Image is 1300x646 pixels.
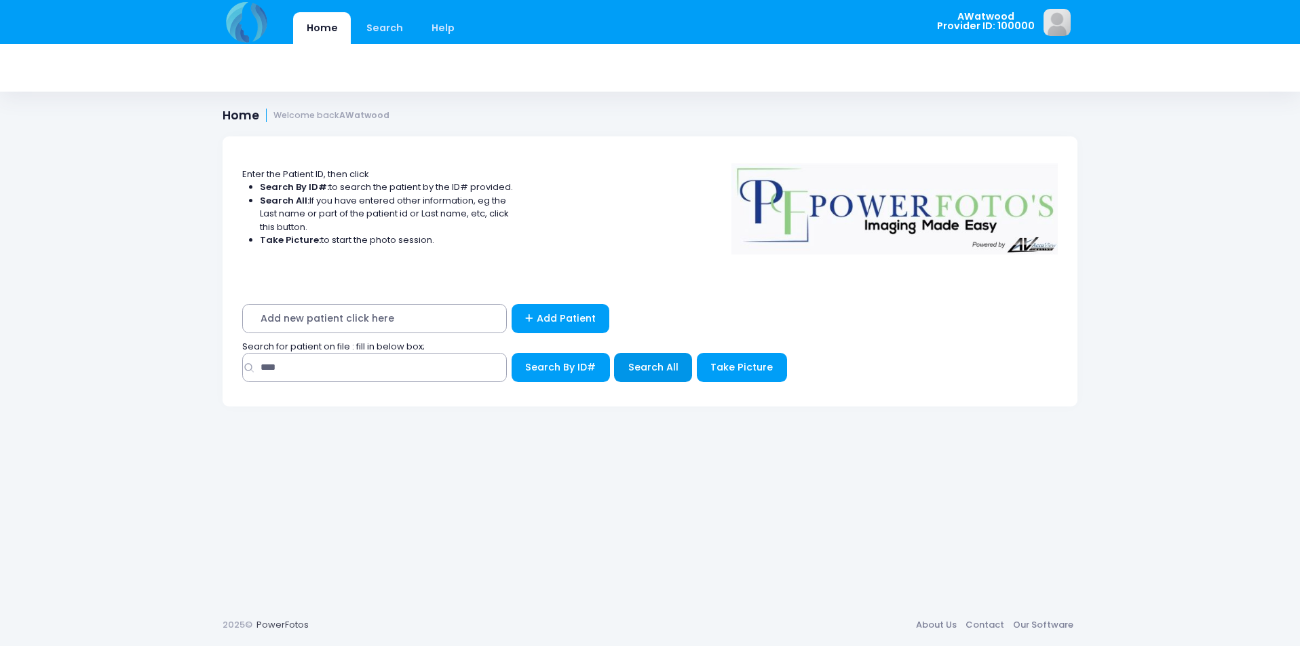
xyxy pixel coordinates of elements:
small: Welcome back [273,111,389,121]
a: Contact [961,613,1008,637]
span: Enter the Patient ID, then click [242,168,369,180]
h1: Home [223,109,389,123]
li: to search the patient by the ID# provided. [260,180,514,194]
a: Add Patient [512,304,610,333]
a: Help [419,12,468,44]
button: Search By ID# [512,353,610,382]
img: Logo [725,154,1065,254]
strong: Take Picture: [260,233,321,246]
a: Search [353,12,416,44]
span: Search for patient on file : fill in below box; [242,340,425,353]
a: Our Software [1008,613,1077,637]
span: AWatwood Provider ID: 100000 [937,12,1035,31]
img: image [1044,9,1071,36]
strong: AWatwood [339,109,389,121]
button: Take Picture [697,353,787,382]
li: to start the photo session. [260,233,514,247]
a: About Us [911,613,961,637]
strong: Search All: [260,194,309,207]
span: Add new patient click here [242,304,507,333]
span: Search All [628,360,678,374]
a: PowerFotos [256,618,309,631]
span: Search By ID# [525,360,596,374]
strong: Search By ID#: [260,180,329,193]
span: 2025© [223,618,252,631]
li: If you have entered other information, eg the Last name or part of the patient id or Last name, e... [260,194,514,234]
a: Home [293,12,351,44]
button: Search All [614,353,692,382]
span: Take Picture [710,360,773,374]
